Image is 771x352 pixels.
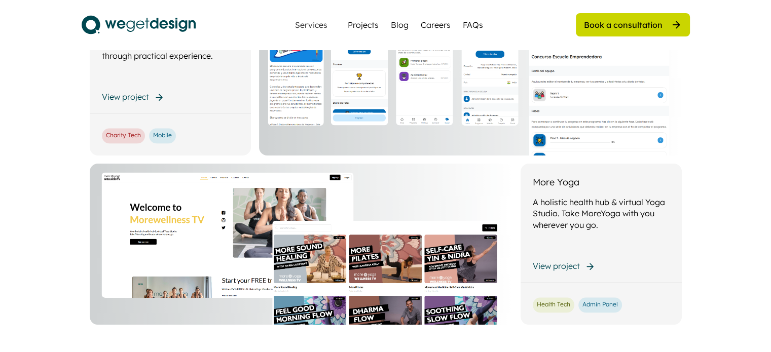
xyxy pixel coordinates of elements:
[421,19,451,31] a: Careers
[582,300,618,309] div: Admin Panel
[106,131,141,140] div: Charity Tech
[102,91,149,102] div: View project
[16,26,24,34] img: website_grey.svg
[463,19,483,31] a: FAQs
[82,12,196,37] img: logo.svg
[533,260,580,271] div: View project
[153,131,172,140] div: Mobile
[348,19,379,31] a: Projects
[533,176,579,188] div: More Yoga
[28,16,50,24] div: v 4.0.25
[114,60,167,66] div: Keywords by Traffic
[391,19,409,31] a: Blog
[291,21,332,29] div: Services
[29,59,38,67] img: tab_domain_overview_orange.svg
[41,60,91,66] div: Domain Overview
[26,26,112,34] div: Domain: [DOMAIN_NAME]
[16,16,24,24] img: logo_orange.svg
[102,59,111,67] img: tab_keywords_by_traffic_grey.svg
[533,197,670,230] div: A holistic health hub & virtual Yoga Studio. Take MoreYoga with you wherever you go.
[537,300,570,309] div: Health Tech
[584,19,663,30] div: Book a consultation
